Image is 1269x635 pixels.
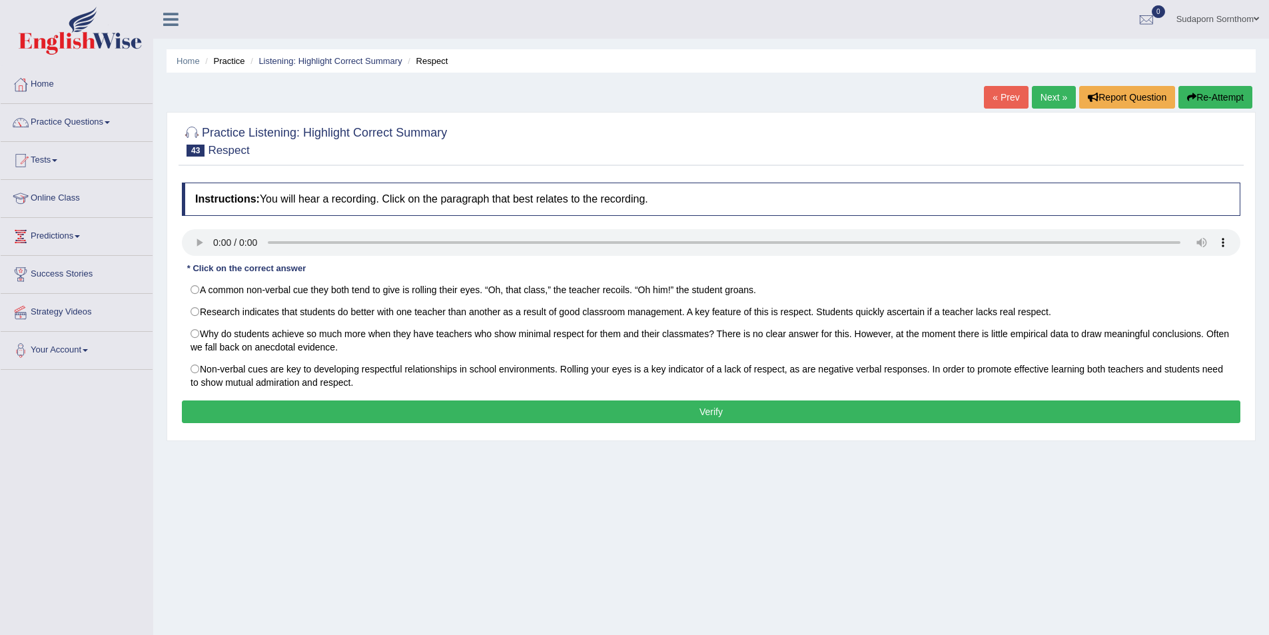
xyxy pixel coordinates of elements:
[182,322,1240,358] label: Why do students achieve so much more when they have teachers who show minimal respect for them an...
[1,294,153,327] a: Strategy Videos
[1178,86,1252,109] button: Re-Attempt
[182,400,1240,423] button: Verify
[195,193,260,205] b: Instructions:
[1152,5,1165,18] span: 0
[177,56,200,66] a: Home
[182,279,1240,301] label: A common non-verbal cue they both tend to give is rolling their eyes. “Oh, that class,” the teach...
[404,55,448,67] li: Respect
[1,142,153,175] a: Tests
[258,56,402,66] a: Listening: Highlight Correct Summary
[208,144,249,157] small: Respect
[182,301,1240,323] label: Research indicates that students do better with one teacher than another as a result of good clas...
[984,86,1028,109] a: « Prev
[1,218,153,251] a: Predictions
[1,104,153,137] a: Practice Questions
[1,180,153,213] a: Online Class
[1,256,153,289] a: Success Stories
[182,263,311,275] div: * Click on the correct answer
[182,358,1240,394] label: Non-verbal cues are key to developing respectful relationships in school environments. Rolling yo...
[182,183,1240,216] h4: You will hear a recording. Click on the paragraph that best relates to the recording.
[1032,86,1076,109] a: Next »
[202,55,244,67] li: Practice
[182,123,447,157] h2: Practice Listening: Highlight Correct Summary
[1,66,153,99] a: Home
[1079,86,1175,109] button: Report Question
[1,332,153,365] a: Your Account
[187,145,205,157] span: 43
